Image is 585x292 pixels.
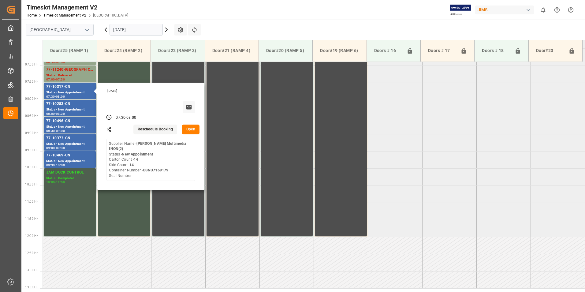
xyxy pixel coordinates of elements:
div: - [55,112,56,115]
b: [PERSON_NAME] Multimedia INON(2) [109,141,186,151]
div: 07:30 [116,115,125,121]
div: Status - New Appointment [46,124,94,129]
div: 07:00 [56,61,65,64]
div: 10:00 [46,181,55,184]
div: Status - New Appointment [46,141,94,147]
div: 07:30 [46,95,55,98]
div: 77-10373-CN [46,135,94,141]
div: [DATE] [105,89,198,93]
span: 10:00 Hr [25,166,38,169]
div: 08:30 [56,112,65,115]
div: 08:00 [46,112,55,115]
button: Reschedule Booking [133,125,177,134]
button: show 0 new notifications [536,3,550,17]
div: Status - Delivered [46,73,94,78]
b: CSNU7169179 [143,168,168,172]
div: 08:00 [56,95,65,98]
div: - [55,61,56,64]
div: 06:30 [46,61,55,64]
div: Timeslot Management V2 [27,3,128,12]
div: Status - New Appointment [46,159,94,164]
div: 07:00 [46,78,55,81]
span: 11:00 Hr [25,200,38,203]
input: DD.MM.YYYY [110,24,163,36]
div: Doors # 18 [479,45,512,57]
div: Door#20 (RAMP 5) [264,45,307,56]
div: Supplier Name - Status - Carton Count - Skid Count - Container Number - Seal Number - [109,141,193,179]
div: Door#24 (RAMP 2) [102,45,146,56]
span: 09:00 Hr [25,131,38,135]
img: Exertis%20JAM%20-%20Email%20Logo.jpg_1722504956.jpg [450,5,471,15]
button: open menu [82,25,91,35]
div: Doors # 17 [426,45,458,57]
span: 08:00 Hr [25,97,38,100]
button: Open [182,125,200,134]
button: JIMS [475,4,536,16]
button: Help Center [550,3,564,17]
div: 10:00 [56,164,65,167]
div: 08:00 [126,115,136,121]
div: 09:00 [56,129,65,132]
div: Status - Completed [46,176,94,181]
div: 09:30 [56,147,65,149]
span: 11:30 Hr [25,217,38,220]
div: Door#22 (RAMP 3) [156,45,199,56]
div: Door#23 [534,45,566,57]
div: - [55,147,56,149]
div: - [55,164,56,167]
div: JAM DOCK CONTROL [46,170,94,176]
div: JIMS [475,6,534,14]
div: 09:00 [46,147,55,149]
div: Status - New Appointment [46,107,94,112]
span: 10:30 Hr [25,183,38,186]
div: 12:00 [56,181,65,184]
input: Type to search/select [26,24,94,36]
div: - [55,78,56,81]
span: 13:30 Hr [25,286,38,289]
div: 07:30 [56,78,65,81]
div: Status - New Appointment [46,90,94,95]
div: 77-10317-CN [46,84,94,90]
div: 77-10283-CN [46,101,94,107]
div: - [55,129,56,132]
span: 12:30 Hr [25,251,38,255]
span: 09:30 Hr [25,148,38,152]
div: - [125,115,126,121]
div: Door#21 (RAMP 4) [210,45,254,56]
div: - [55,95,56,98]
span: 07:30 Hr [25,80,38,83]
div: 77-11240-[GEOGRAPHIC_DATA] [46,67,94,73]
span: 12:00 Hr [25,234,38,238]
a: Timeslot Management V2 [43,13,86,17]
div: Door#19 (RAMP 6) [318,45,361,56]
div: - [55,181,56,184]
div: 09:30 [46,164,55,167]
div: Doors # 16 [372,45,404,57]
div: Door#25 (RAMP 1) [48,45,92,56]
b: 14 [134,157,138,162]
b: 14 [129,163,134,167]
span: 13:00 Hr [25,268,38,272]
span: 08:30 Hr [25,114,38,118]
div: 77-10469-CN [46,152,94,159]
div: 77-10496-CN [46,118,94,124]
b: New Appointment [122,152,153,156]
a: Home [27,13,37,17]
span: 07:00 Hr [25,63,38,66]
div: 08:30 [46,129,55,132]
